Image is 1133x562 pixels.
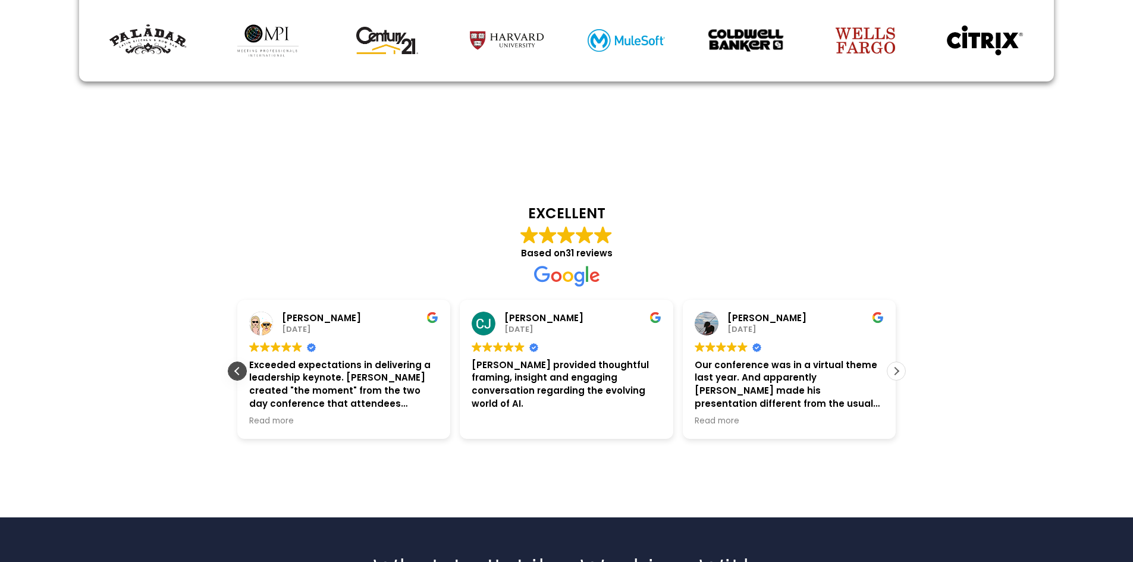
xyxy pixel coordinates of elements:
strong: EXCELLENT [228,203,906,224]
img: Google [520,226,538,244]
img: Google [695,342,705,352]
img: Google [737,342,748,352]
div: Previous review [228,362,246,380]
img: Google [557,226,575,244]
img: Google [716,342,726,352]
img: Google [292,342,302,352]
span: Based on [521,247,613,259]
div: [PERSON_NAME] provided thoughtful framing, insight and engaging conversation regarding the evolvi... [472,359,661,410]
img: Google [727,342,737,352]
div: [DATE] [282,324,439,335]
img: Linda Dodd profile picture [249,312,273,335]
img: Google [504,342,514,352]
img: Google [249,342,259,352]
div: Exceeded expectations in delivering a leadership keynote. [PERSON_NAME] created "the moment" from... [249,359,439,410]
img: Google [281,342,291,352]
img: CJ Bishop profile picture [472,312,495,335]
img: Google [260,342,270,352]
img: Maydenn Rivera profile picture [695,312,718,335]
div: [PERSON_NAME] [727,312,884,324]
span: Read more [249,416,294,427]
div: [DATE] [504,324,661,335]
img: Google [271,342,281,352]
div: [PERSON_NAME] [504,312,661,324]
strong: 31 reviews [566,247,613,259]
img: Google [539,226,557,244]
span: Read more [695,416,739,427]
img: Google [514,342,525,352]
div: Next review [887,362,905,380]
img: Google [576,226,594,244]
img: Google [872,312,884,324]
div: [PERSON_NAME] [282,312,439,324]
img: Google [472,342,482,352]
img: Google [649,312,661,324]
img: Google [493,342,503,352]
div: [DATE] [727,324,884,335]
img: Google [482,342,492,352]
img: Google [426,312,438,324]
div: Our conference was in a virtual theme last year. And apparently [PERSON_NAME] made his presentati... [695,359,884,410]
img: Google [534,266,600,287]
img: Google [594,226,612,244]
img: Google [705,342,715,352]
